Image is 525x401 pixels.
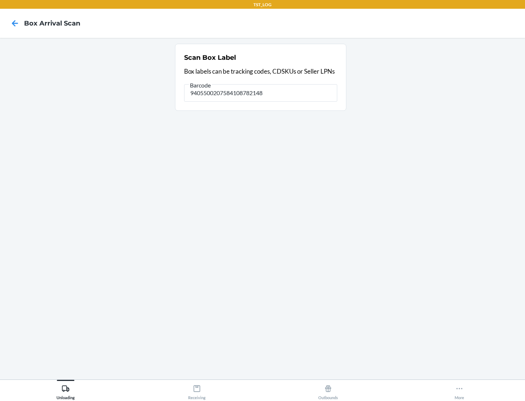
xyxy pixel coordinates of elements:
[131,380,262,400] button: Receiving
[184,53,236,62] h2: Scan Box Label
[184,84,337,102] input: Barcode
[253,1,272,8] p: TST_LOG
[318,382,338,400] div: Outbounds
[189,82,212,89] span: Barcode
[57,382,75,400] div: Unloading
[394,380,525,400] button: More
[455,382,464,400] div: More
[24,19,80,28] h4: Box Arrival Scan
[184,67,337,76] p: Box labels can be tracking codes, CDSKUs or Seller LPNs
[188,382,206,400] div: Receiving
[262,380,394,400] button: Outbounds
